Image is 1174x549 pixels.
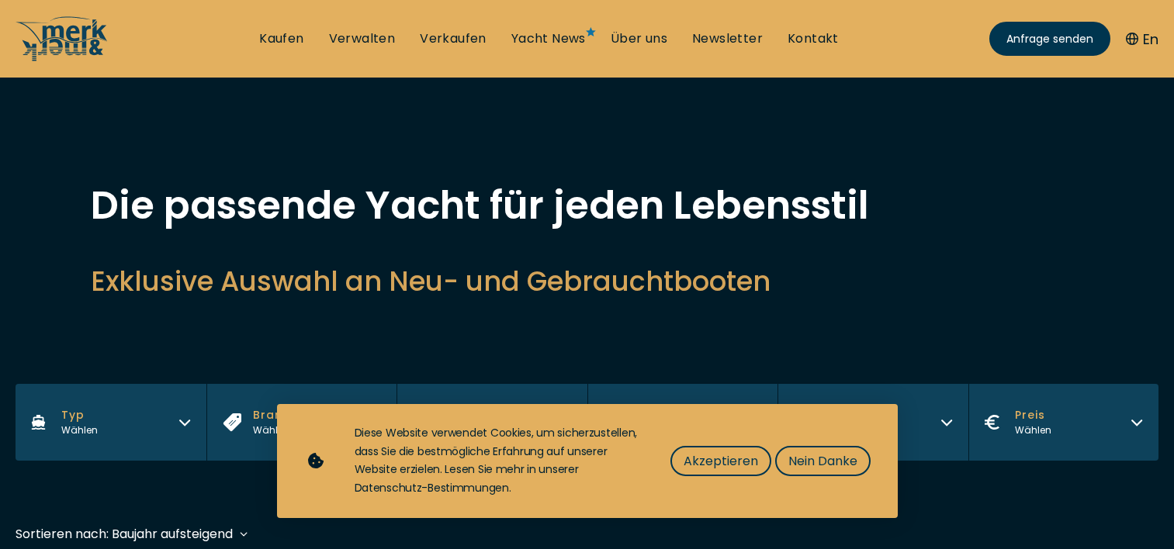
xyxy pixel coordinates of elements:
[1006,31,1093,47] span: Anfrage senden
[968,384,1159,461] button: PreisWählen
[420,30,487,47] a: Verkaufen
[61,407,98,423] span: Typ
[253,407,291,423] span: Brand
[692,30,763,47] a: Newsletter
[775,446,871,476] button: Nein Danke
[989,22,1110,56] a: Anfrage senden
[777,384,968,461] button: LängeWählen
[355,424,639,498] div: Diese Website verwendet Cookies, um sicherzustellen, dass Sie die bestmögliche Erfahrung auf unse...
[91,186,1084,225] h1: Die passende Yacht für jeden Lebensstil
[1015,407,1051,423] span: Preis
[61,423,98,437] div: Wählen
[355,480,509,495] a: Datenschutz-Bestimmungen
[511,30,586,47] a: Yacht News
[1015,423,1051,437] div: Wählen
[1126,29,1158,50] button: En
[16,384,206,461] button: TypWählen
[788,30,839,47] a: Kontakt
[206,384,397,461] button: BrandWählen
[259,30,303,47] a: Kaufen
[16,524,233,544] div: Sortieren nach: Baujahr aufsteigend
[397,384,587,461] button: ZustandWählen
[684,451,758,471] span: Akzeptieren
[329,30,396,47] a: Verwalten
[91,262,1084,300] h2: Exklusive Auswahl an Neu- und Gebrauchtbooten
[587,384,778,461] button: BaujahrWählen
[670,446,771,476] button: Akzeptieren
[611,30,667,47] a: Über uns
[788,451,857,471] span: Nein Danke
[253,423,291,437] div: Wählen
